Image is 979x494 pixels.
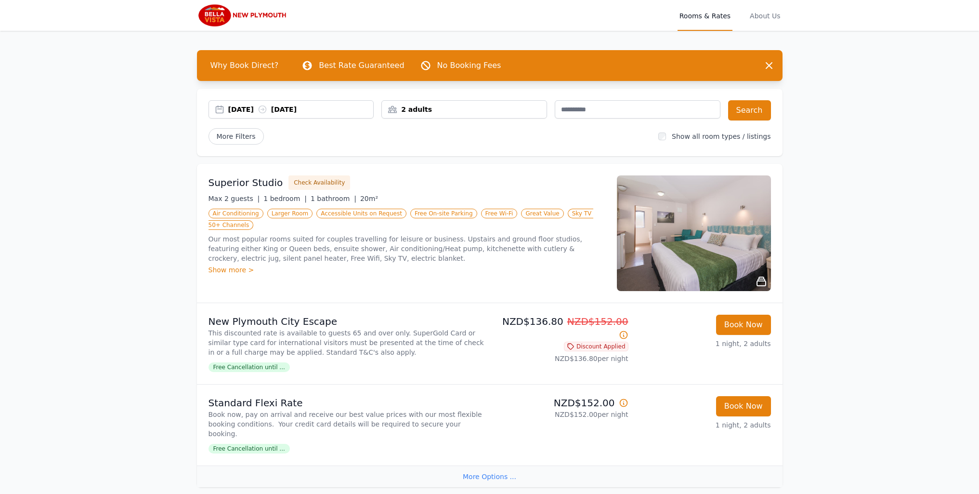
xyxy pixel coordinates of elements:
div: More Options ... [197,466,783,487]
span: 1 bathroom | [311,195,356,202]
span: More Filters [209,128,264,145]
span: Air Conditioning [209,209,263,218]
button: Book Now [716,396,771,416]
p: NZD$136.80 per night [494,354,628,363]
p: NZD$152.00 per night [494,410,628,419]
button: Check Availability [288,175,350,190]
p: Standard Flexi Rate [209,396,486,410]
span: Max 2 guests | [209,195,260,202]
p: Best Rate Guaranteed [319,60,404,71]
span: Free Wi-Fi [481,209,518,218]
div: [DATE] [DATE] [228,105,374,114]
p: 1 night, 2 adults [636,339,771,348]
button: Book Now [716,315,771,335]
span: 20m² [360,195,378,202]
p: No Booking Fees [437,60,501,71]
p: Our most popular rooms suited for couples travelling for leisure or business. Upstairs and ground... [209,234,605,263]
p: Book now, pay on arrival and receive our best value prices with our most flexible booking conditi... [209,410,486,439]
p: NZD$152.00 [494,396,628,410]
span: Free On-site Parking [410,209,477,218]
span: Discount Applied [564,342,628,351]
span: Great Value [521,209,563,218]
label: Show all room types / listings [672,133,770,140]
span: Free Cancellation until ... [209,362,290,372]
span: Free Cancellation until ... [209,444,290,454]
p: New Plymouth City Escape [209,315,486,328]
h3: Superior Studio [209,176,283,189]
span: Larger Room [267,209,313,218]
p: NZD$136.80 [494,315,628,342]
p: 1 night, 2 adults [636,420,771,430]
span: 1 bedroom | [263,195,307,202]
span: Why Book Direct? [203,56,287,75]
div: Show more > [209,265,605,275]
button: Search [728,100,771,120]
p: This discounted rate is available to guests 65 and over only. SuperGold Card or similar type card... [209,328,486,357]
div: 2 adults [382,105,547,114]
span: Accessible Units on Request [316,209,406,218]
span: NZD$152.00 [567,316,628,327]
img: Bella Vista New Plymouth [197,4,289,27]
